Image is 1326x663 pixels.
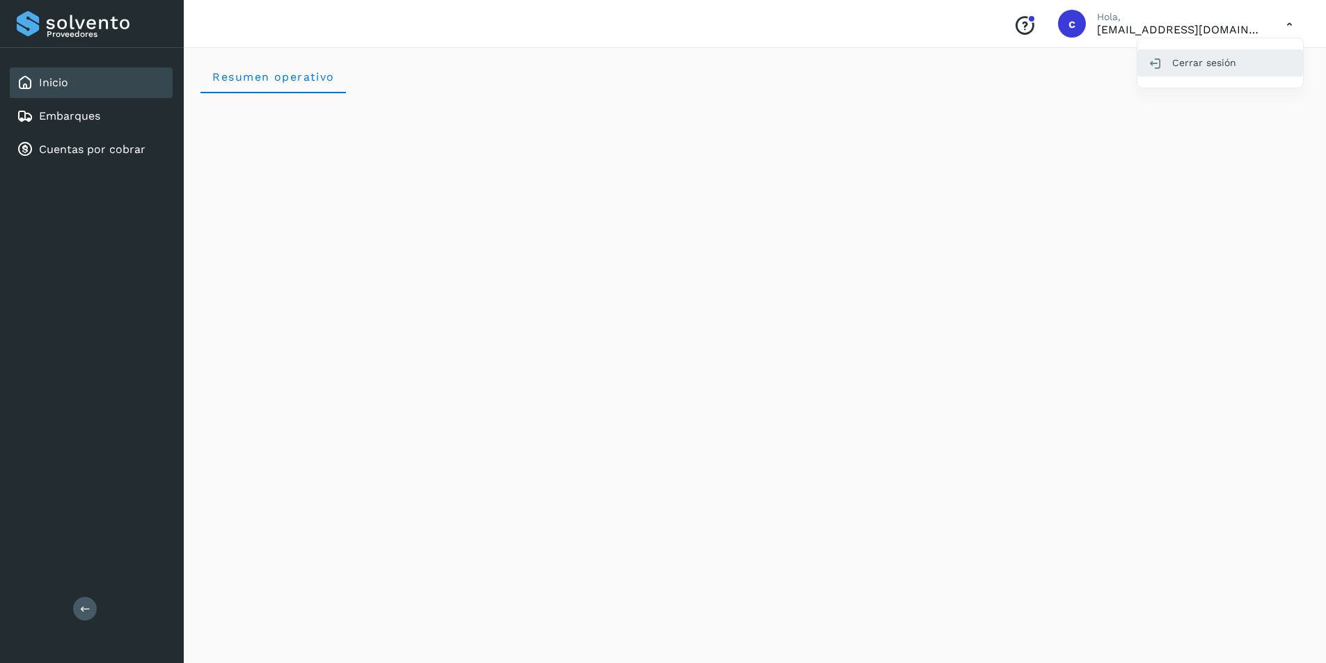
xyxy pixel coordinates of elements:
a: Embarques [39,109,100,122]
p: Proveedores [47,29,167,39]
div: Inicio [10,67,173,98]
div: Cerrar sesión [1137,49,1303,76]
a: Cuentas por cobrar [39,143,145,156]
div: Embarques [10,101,173,131]
a: Inicio [39,76,68,89]
div: Cuentas por cobrar [10,134,173,165]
